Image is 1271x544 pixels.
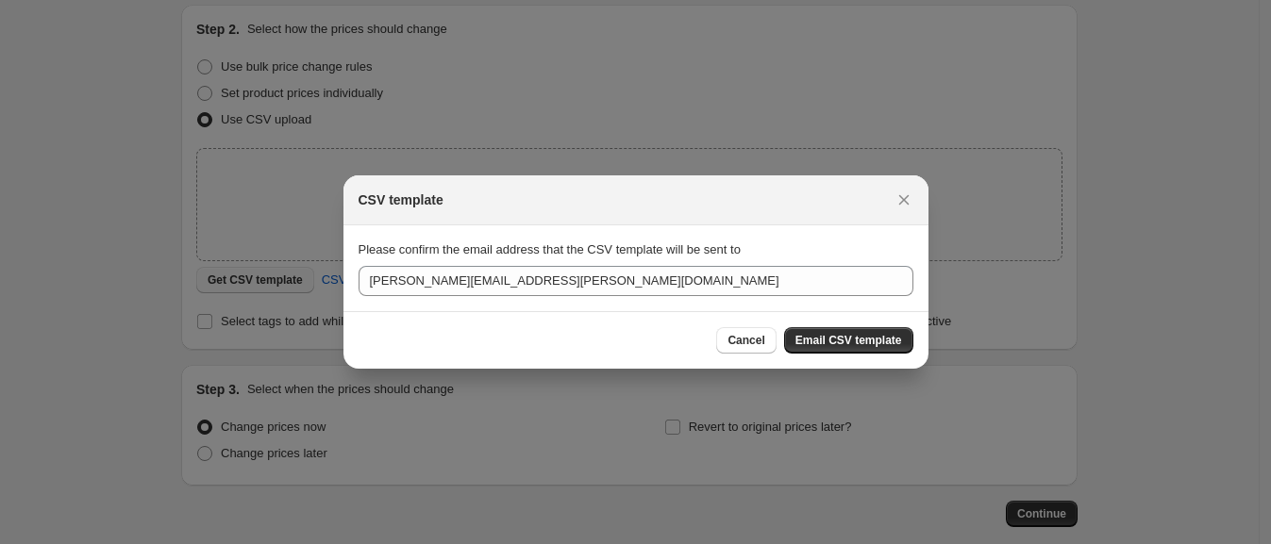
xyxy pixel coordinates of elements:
button: Cancel [716,327,776,354]
h2: CSV template [359,190,443,209]
span: Please confirm the email address that the CSV template will be sent to [359,242,741,256]
span: Email CSV template [795,333,902,348]
span: Cancel [727,333,764,348]
button: Close [891,187,917,213]
button: Email CSV template [784,327,913,354]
